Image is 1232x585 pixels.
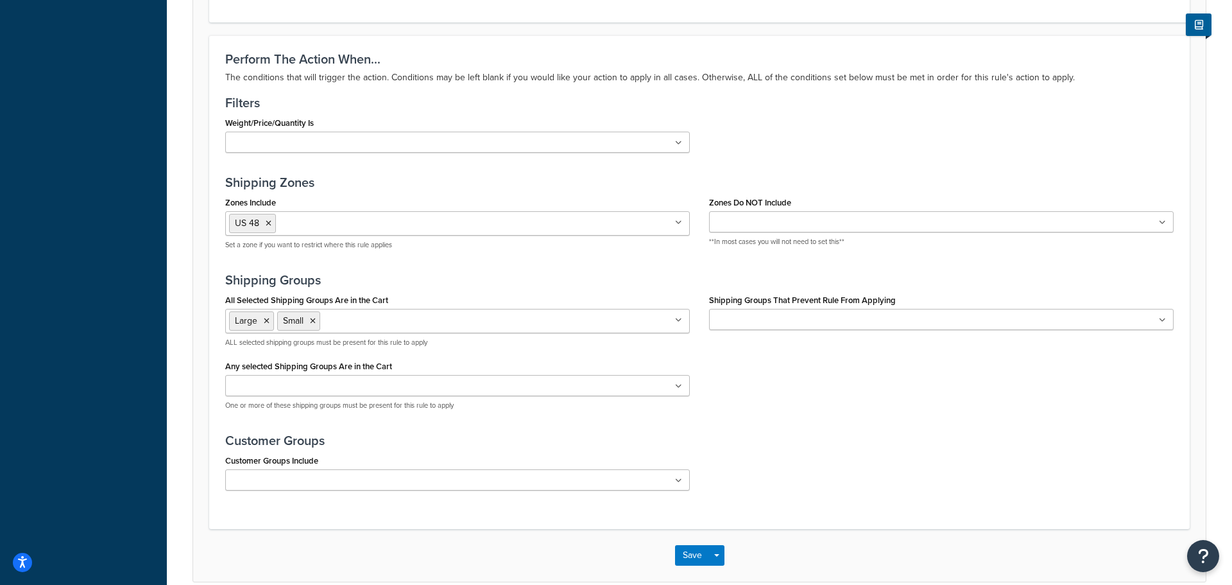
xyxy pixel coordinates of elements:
[225,273,1174,287] h3: Shipping Groups
[235,216,259,230] span: US 48
[225,52,1174,66] h3: Perform The Action When...
[225,70,1174,85] p: The conditions that will trigger the action. Conditions may be left blank if you would like your ...
[225,433,1174,448] h3: Customer Groups
[675,545,710,566] button: Save
[709,295,896,305] label: Shipping Groups That Prevent Rule From Applying
[225,240,690,250] p: Set a zone if you want to restrict where this rule applies
[1186,13,1211,36] button: Show Help Docs
[235,314,257,327] span: Large
[225,295,388,305] label: All Selected Shipping Groups Are in the Cart
[283,314,304,327] span: Small
[1187,540,1219,572] button: Open Resource Center
[225,456,318,466] label: Customer Groups Include
[225,362,392,371] label: Any selected Shipping Groups Are in the Cart
[225,338,690,347] p: ALL selected shipping groups must be present for this rule to apply
[225,118,314,128] label: Weight/Price/Quantity Is
[225,96,1174,110] h3: Filters
[709,237,1174,247] p: **In most cases you will not need to set this**
[225,401,690,410] p: One or more of these shipping groups must be present for this rule to apply
[225,175,1174,189] h3: Shipping Zones
[709,198,791,207] label: Zones Do NOT Include
[225,198,276,207] label: Zones Include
